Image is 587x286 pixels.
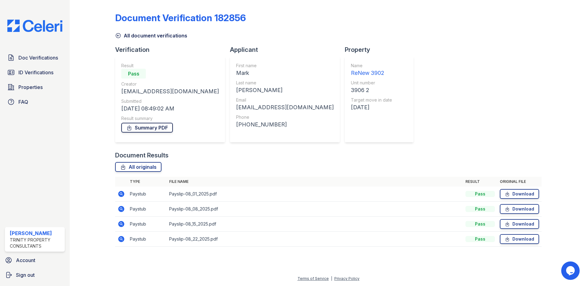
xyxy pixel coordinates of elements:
[127,187,167,202] td: Paystub
[351,69,392,77] div: ReNew 3902
[16,257,35,264] span: Account
[5,66,65,79] a: ID Verifications
[2,269,67,281] a: Sign out
[500,204,539,214] a: Download
[121,98,219,104] div: Submitted
[561,261,581,280] iframe: chat widget
[351,63,392,77] a: Name ReNew 3902
[167,177,463,187] th: File name
[236,114,334,120] div: Phone
[463,177,497,187] th: Result
[18,54,58,61] span: Doc Verifications
[236,86,334,95] div: [PERSON_NAME]
[351,103,392,112] div: [DATE]
[16,271,35,279] span: Sign out
[345,45,418,54] div: Property
[497,177,542,187] th: Original file
[121,81,219,87] div: Creator
[167,187,463,202] td: Payslip-08_01_2025.pdf
[236,120,334,129] div: [PHONE_NUMBER]
[236,69,334,77] div: Mark
[5,81,65,93] a: Properties
[115,45,230,54] div: Verification
[351,86,392,95] div: 3906 2
[351,80,392,86] div: Unit number
[10,237,62,249] div: Trinity Property Consultants
[115,162,161,172] a: All originals
[115,32,187,39] a: All document verifications
[465,191,495,197] div: Pass
[500,219,539,229] a: Download
[121,87,219,96] div: [EMAIL_ADDRESS][DOMAIN_NAME]
[2,20,67,32] img: CE_Logo_Blue-a8612792a0a2168367f1c8372b55b34899dd931a85d93a1a3d3e32e68fde9ad4.png
[5,96,65,108] a: FAQ
[121,123,173,133] a: Summary PDF
[297,276,329,281] a: Terms of Service
[127,232,167,247] td: Paystub
[465,206,495,212] div: Pass
[465,221,495,227] div: Pass
[331,276,332,281] div: |
[351,97,392,103] div: Target move in date
[236,103,334,112] div: [EMAIL_ADDRESS][DOMAIN_NAME]
[334,276,360,281] a: Privacy Policy
[121,115,219,122] div: Result summary
[121,104,219,113] div: [DATE] 08:49:02 AM
[115,12,246,23] div: Document Verification 182856
[115,151,169,160] div: Document Results
[18,98,28,106] span: FAQ
[230,45,345,54] div: Applicant
[236,80,334,86] div: Last name
[121,63,219,69] div: Result
[2,254,67,266] a: Account
[5,52,65,64] a: Doc Verifications
[121,69,146,79] div: Pass
[127,177,167,187] th: Type
[500,234,539,244] a: Download
[10,230,62,237] div: [PERSON_NAME]
[127,202,167,217] td: Paystub
[18,69,53,76] span: ID Verifications
[236,97,334,103] div: Email
[167,202,463,217] td: Payslip-08_08_2025.pdf
[18,83,43,91] span: Properties
[236,63,334,69] div: First name
[465,236,495,242] div: Pass
[500,189,539,199] a: Download
[167,217,463,232] td: Payslip-08_15_2025.pdf
[127,217,167,232] td: Paystub
[351,63,392,69] div: Name
[167,232,463,247] td: Payslip-08_22_2025.pdf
